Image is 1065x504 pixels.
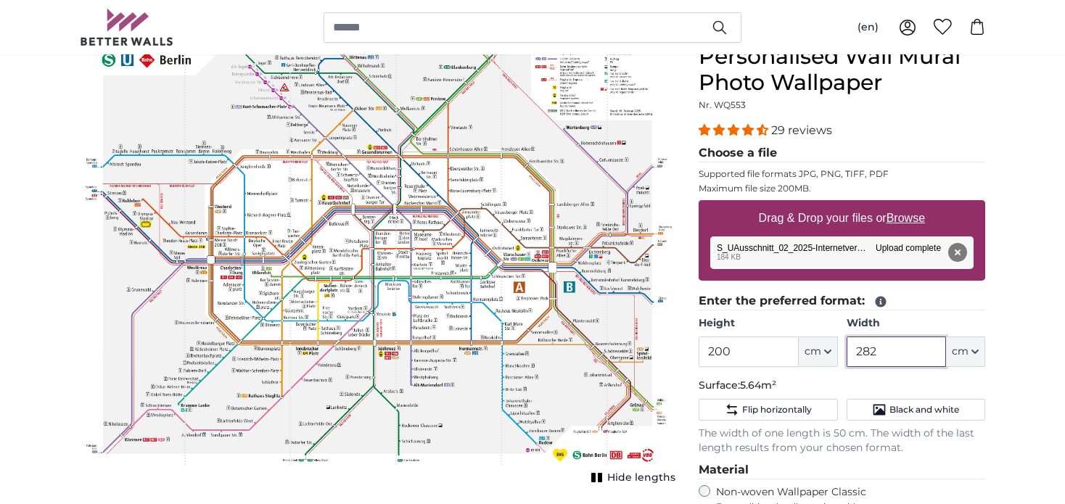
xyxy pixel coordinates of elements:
button: (en) [846,15,890,41]
span: cm [805,344,821,359]
button: cm [946,336,985,367]
span: 5.64m² [740,379,776,392]
p: Maximum file size 200MB. [699,183,985,194]
p: Surface: [699,379,985,393]
p: The width of one length is 50 cm. The width of the last length results from your chosen format. [699,426,985,455]
button: Black and white [847,399,985,421]
button: cm [799,336,838,367]
span: Black and white [889,404,959,416]
span: 4.34 stars [699,123,771,137]
span: Flip horizontally [742,404,812,416]
span: 29 reviews [771,123,832,137]
legend: Choose a file [699,144,985,162]
button: Hide lengths [587,468,675,488]
span: cm [952,344,969,359]
span: Nr. WQ553 [699,99,746,110]
button: Flip horizontally [699,399,837,421]
img: Betterwalls [80,9,174,46]
div: 1 of 1 [80,44,675,488]
legend: Material [699,461,985,479]
label: Width [847,316,985,331]
h1: Personalised Wall Mural Photo Wallpaper [699,44,985,96]
p: Supported file formats JPG, PNG, TIFF, PDF [699,168,985,180]
label: Drag & Drop your files or [753,204,931,233]
legend: Enter the preferred format: [699,292,985,310]
u: Browse [887,212,925,224]
span: Hide lengths [607,471,675,485]
label: Height [699,316,837,331]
